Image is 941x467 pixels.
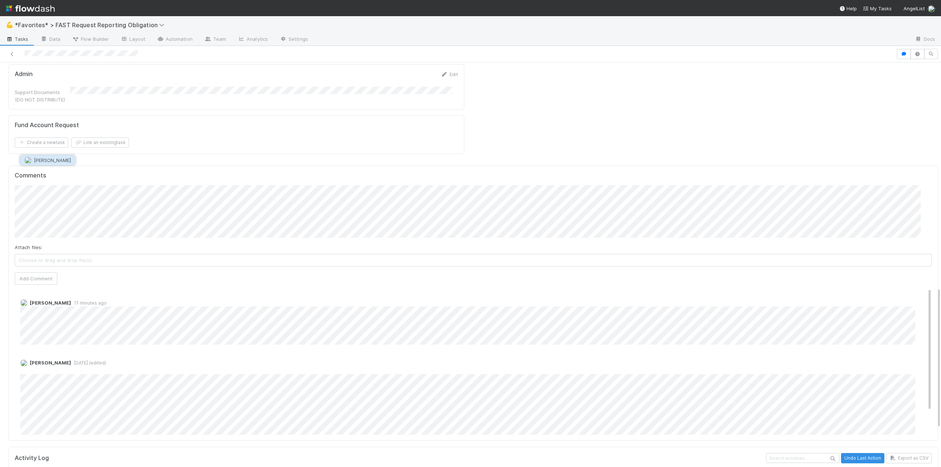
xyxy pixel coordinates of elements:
[71,300,107,306] span: 17 minutes ago
[71,137,129,148] button: Link an existingtask
[71,360,106,366] span: [DATE] (edited)
[30,300,71,306] span: [PERSON_NAME]
[20,299,28,306] img: avatar_8fe3758e-7d23-4e6b-a9f5-b81892974716.png
[6,2,55,15] img: logo-inverted-e16ddd16eac7371096b0.svg
[232,34,274,46] a: Analytics
[904,6,925,11] span: AngelList
[6,22,13,28] span: 💪
[886,453,932,463] button: Export as CSV
[15,455,765,462] h5: Activity Log
[30,360,71,366] span: [PERSON_NAME]
[72,35,109,43] span: Flow Builder
[20,155,75,165] button: [PERSON_NAME]
[863,6,892,11] span: My Tasks
[15,137,68,148] button: Create a newtask
[766,453,840,463] input: Search activities...
[841,453,884,463] button: Undo Last Action
[863,5,892,12] a: My Tasks
[66,34,115,46] a: Flow Builder
[441,71,458,77] a: Edit
[20,359,28,367] img: avatar_705f3a58-2659-4f93-91ad-7a5be837418b.png
[15,272,57,285] button: Add Comment
[151,34,198,46] a: Automation
[6,35,29,43] span: Tasks
[115,34,151,46] a: Layout
[928,5,935,12] img: avatar_705f3a58-2659-4f93-91ad-7a5be837418b.png
[15,71,33,78] h5: Admin
[15,172,932,179] h5: Comments
[35,34,66,46] a: Data
[24,157,32,164] img: avatar_8fe3758e-7d23-4e6b-a9f5-b81892974716.png
[909,34,941,46] a: Docs
[15,254,931,266] span: Choose or drag and drop file(s)
[15,89,70,103] div: Support Documents (DO NOT DISTRIBUTE)
[15,244,42,251] label: Attach files:
[839,5,857,12] div: Help
[15,122,79,129] h5: Fund Account Request
[15,21,168,29] span: *Favorites* > FAST Request Reporting Obligation
[34,157,71,163] span: [PERSON_NAME]
[274,34,314,46] a: Settings
[198,34,232,46] a: Team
